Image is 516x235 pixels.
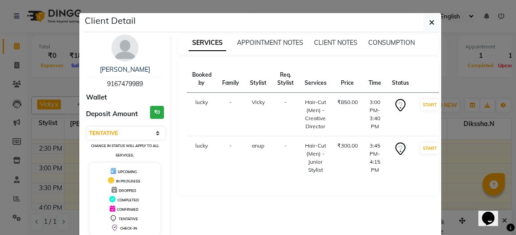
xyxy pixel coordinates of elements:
span: APPOINTMENT NOTES [237,39,303,47]
td: - [272,93,299,136]
span: anup [252,142,264,149]
h5: Client Detail [85,14,136,27]
span: COMPLETED [117,198,139,202]
td: - [217,136,245,180]
span: CONSUMPTION [368,39,415,47]
td: lucky [187,93,217,136]
span: TENTATIVE [119,217,138,221]
th: Req. Stylist [272,65,299,93]
button: START [421,143,439,154]
td: - [217,93,245,136]
th: Stylist [245,65,272,93]
span: UPCOMING [118,170,137,174]
td: lucky [187,136,217,180]
span: IN PROGRESS [116,179,140,183]
div: Hair-Cut (Men) - Junior Stylist [305,142,327,174]
iframe: chat widget [478,199,507,226]
td: 3:00 PM-3:40 PM [363,93,387,136]
img: avatar [112,35,138,61]
th: Booked by [187,65,217,93]
div: Hair-Cut (Men) - Creative Director [305,98,327,131]
div: ₹850.00 [337,98,358,106]
span: Vicky [252,99,265,105]
span: 9167479989 [107,80,143,88]
span: CONFIRMED [117,207,138,212]
span: Deposit Amount [86,109,138,119]
div: ₹300.00 [337,142,358,150]
span: CHECK-IN [120,226,137,231]
td: - [272,136,299,180]
span: DROPPED [119,188,136,193]
th: Time [363,65,387,93]
th: Family [217,65,245,93]
th: Price [332,65,363,93]
h3: ₹0 [150,106,164,119]
span: CLIENT NOTES [314,39,357,47]
th: Status [387,65,414,93]
small: Change in status will apply to all services. [91,144,159,157]
button: START [421,99,439,110]
td: 3:45 PM-4:15 PM [363,136,387,180]
a: [PERSON_NAME] [100,65,150,74]
span: Wallet [86,92,107,103]
span: SERVICES [189,35,226,51]
th: Services [299,65,332,93]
